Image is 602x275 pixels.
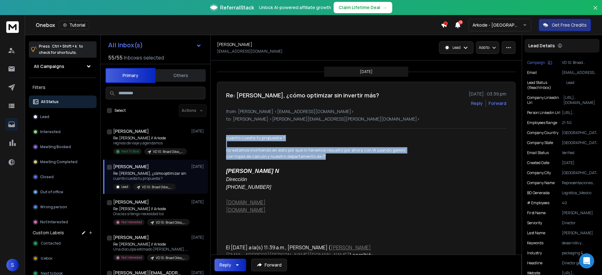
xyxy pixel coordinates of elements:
p: Out of office [40,189,63,195]
p: [PERSON_NAME] [562,210,597,215]
p: Created Date [527,160,549,165]
h1: [PERSON_NAME] [113,163,149,170]
p: [DATE] [360,69,372,74]
a: [DOMAIN_NAME] [226,206,266,213]
div: El [DATE] a la(s) 11:39 a.m., [PERSON_NAME] ( ) escribió: [226,244,409,259]
p: packaging & containers [562,251,597,256]
p: [DATE] [191,164,205,169]
button: Not Interested [29,216,97,228]
button: Closed [29,171,97,183]
p: Interested [40,129,61,134]
button: All Campaigns [29,60,97,73]
button: Tutorial [59,21,89,29]
button: Claim Lifetime Deal→ [334,2,392,13]
div: Open Intercom Messenger [579,253,594,268]
h1: All Inbox(s) [108,42,143,48]
p: 21-50 [562,120,597,125]
div: no estamos invirtiendo en esto por que lo tenemos resuelto por ahora con IA usando gemini con hoj... [226,147,409,159]
p: [GEOGRAPHIC_DATA] [562,140,597,145]
p: Company Name [527,180,555,185]
button: Primary [105,68,156,83]
p: Seniority [527,221,542,226]
div: cuanto cuesta tu propuesta ? [226,135,409,141]
i: [PERSON_NAME] N [226,168,279,174]
h3: Inboxes selected [124,54,164,61]
p: to: [PERSON_NAME] <[PERSON_NAME][EMAIL_ADDRESS][PERSON_NAME][DOMAIN_NAME]> [226,116,506,122]
p: Wrong person [40,205,67,210]
label: Select [114,108,126,113]
button: Reply [214,259,246,271]
p: [DATE] [191,200,205,205]
p: All Status [41,99,59,104]
p: [DATE] [191,235,205,240]
a: [DOMAIN_NAME] [226,199,266,206]
p: Person Linkedin Url [527,110,560,115]
p: Industry [527,251,542,256]
span: Ctrl + Shift + k [51,43,78,50]
h1: [PERSON_NAME] [113,128,149,134]
p: Gracias si tengo necesidad los [113,211,188,216]
p: [GEOGRAPHIC_DATA] [562,130,597,135]
p: Director general ejecutivo [562,261,597,266]
p: Company City [527,170,551,175]
div: Onebox [36,21,441,29]
p: [DATE] [191,129,205,134]
p: # Employees [527,200,549,205]
div: Reply [219,262,231,268]
p: VD 10: Broad Odoo_Campaign - ARKODE [153,149,183,154]
button: All Inbox(s) [103,39,207,51]
h3: Filters [29,83,97,92]
button: Get Free Credits [539,19,591,31]
button: Campaign [527,60,552,65]
p: [EMAIL_ADDRESS][DOMAIN_NAME] [217,49,283,54]
p: 40 [562,200,597,205]
p: regreso de viaje y agendamos [113,141,187,146]
p: Re: [PERSON_NAME] // Arkode [113,206,188,211]
p: Director [562,221,597,226]
p: Logistica_Mexico [562,190,597,195]
h1: Re: [PERSON_NAME], ¿cómo optimizar sin invertir más? [226,91,379,100]
button: Out of office [29,186,97,198]
button: Contacted [29,237,97,250]
span: 15 [458,20,463,24]
p: Press to check for shortcuts. [39,43,83,56]
p: Closed [40,174,54,179]
p: Email [527,70,537,75]
p: Lead [452,45,461,50]
p: [URL][DOMAIN_NAME] [563,95,597,105]
span: Icebox [41,256,52,261]
p: VD 10: Broad Odoo_Campaign - ARKODE [156,256,186,260]
button: Meeting Completed [29,156,97,168]
p: Representaciones Cyecsa [562,180,597,185]
p: [URL][DOMAIN_NAME][PERSON_NAME] [562,110,597,115]
h1: [PERSON_NAME] [113,234,149,241]
p: Not Interested [121,220,142,225]
p: Last Name [527,231,545,236]
p: Campaign [527,60,545,65]
p: Add to [479,45,489,50]
p: [PERSON_NAME] [562,231,597,236]
button: Forward [251,259,287,271]
p: Get Free Credits [552,22,587,28]
i: [PHONE_NUMBER] [226,184,271,190]
button: S [6,259,19,271]
p: Meeting Completed [40,159,77,164]
button: Meeting Booked [29,141,97,153]
p: Verified [562,150,597,155]
button: Reply [471,100,483,106]
p: cuanto cuesta tu propuesta ? [113,176,186,181]
p: Lead [121,184,128,189]
button: All Status [29,96,97,108]
span: Contacted [41,241,61,246]
p: [DATE] : 03:39 pm [469,91,506,97]
p: Not Interested [40,220,68,225]
div: Forward [488,100,506,106]
p: Employees Range [527,120,557,125]
p: Re: [PERSON_NAME] // Arkode [113,136,187,141]
p: Next To Book [121,149,139,154]
p: Lead Status (ReachInbox) [527,80,566,90]
p: VD 10: Broad Odoo_Campaign - ARKODE [156,220,186,225]
p: Lead Details [528,43,555,49]
h3: Custom Labels [33,230,64,236]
